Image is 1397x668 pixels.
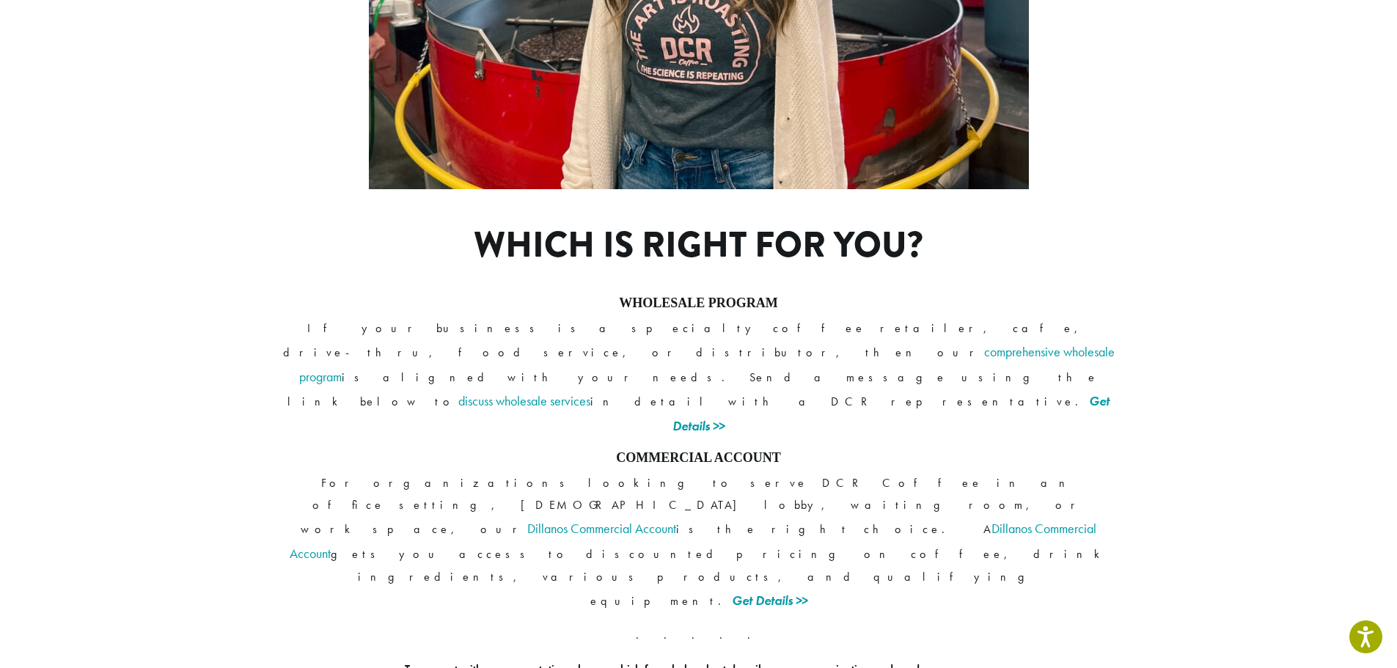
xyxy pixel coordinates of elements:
h4: COMMERCIAL ACCOUNT [281,450,1117,466]
a: comprehensive wholesale program [299,343,1115,385]
h1: Which is right for you? [385,224,1012,267]
h4: WHOLESALE PROGRAM [281,296,1117,312]
a: Dillanos Commercial Account [290,520,1097,562]
p: If your business is a specialty coffee retailer, cafe, drive-thru, food service, or distributor, ... [281,318,1117,438]
a: Get Details >> [732,592,807,609]
a: Dillanos Commercial Account [527,520,676,537]
a: discuss wholesale services [458,392,590,409]
p: . . . . . [281,624,1117,646]
p: For organizations looking to serve DCR Coffee in an office setting, [DEMOGRAPHIC_DATA] lobby, wai... [281,472,1117,613]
